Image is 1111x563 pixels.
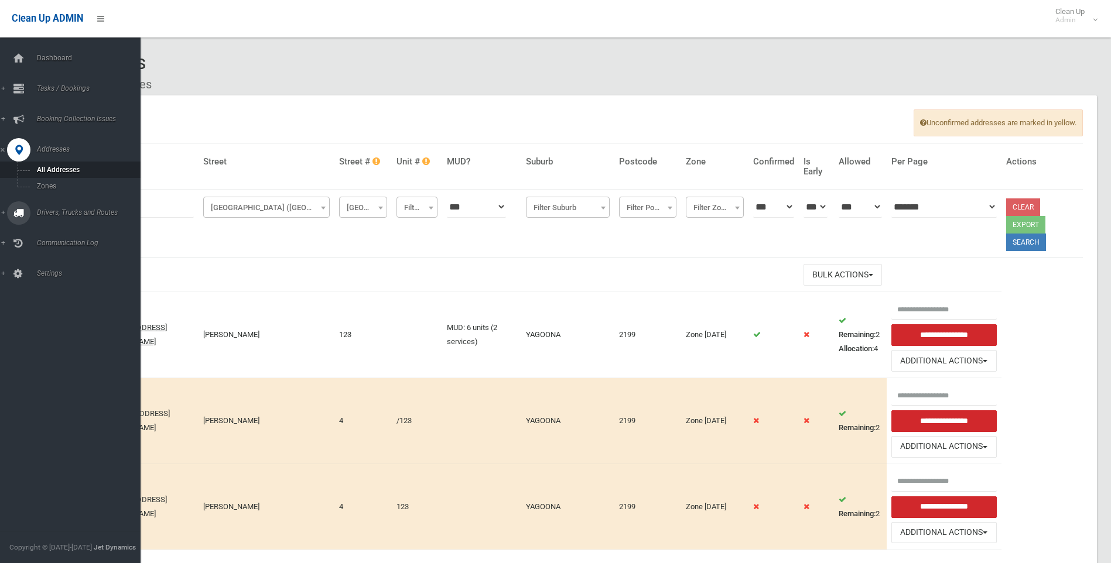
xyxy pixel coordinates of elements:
[834,378,887,464] td: 2
[914,109,1083,136] span: Unconfirmed addresses are marked in yellow.
[1006,198,1040,216] a: Clear
[891,350,996,372] button: Additional Actions
[521,292,614,378] td: YAGOONA
[614,378,681,464] td: 2199
[206,200,327,216] span: Woodbine Street (YAGOONA)
[33,208,149,217] span: Drivers, Trucks and Routes
[33,166,139,174] span: All Addresses
[521,464,614,550] td: YAGOONA
[891,522,996,544] button: Additional Actions
[839,423,876,432] strong: Remaining:
[686,197,743,218] span: Filter Zone
[199,464,335,550] td: [PERSON_NAME]
[339,157,387,167] h4: Street #
[1006,234,1046,251] button: Search
[529,200,607,216] span: Filter Suburb
[689,200,740,216] span: Filter Zone
[839,509,876,518] strong: Remaining:
[442,292,521,378] td: MUD: 6 units (2 services)
[33,54,149,62] span: Dashboard
[753,157,794,167] h4: Confirmed
[839,344,874,353] strong: Allocation:
[392,464,443,550] td: 123
[100,157,194,167] h4: Address
[33,182,139,190] span: Zones
[396,157,438,167] h4: Unit #
[891,436,996,458] button: Additional Actions
[339,197,387,218] span: Filter Street #
[1006,157,1078,167] h4: Actions
[526,197,610,218] span: Filter Suburb
[681,464,748,550] td: Zone [DATE]
[804,264,882,286] button: Bulk Actions
[342,200,384,216] span: Filter Street #
[1055,16,1085,25] small: Admin
[834,464,887,550] td: 2
[686,157,743,167] h4: Zone
[447,157,516,167] h4: MUD?
[396,197,438,218] span: Filter Unit #
[1006,216,1045,234] button: Export
[334,464,391,550] td: 4
[392,378,443,464] td: /123
[12,13,83,24] span: Clean Up ADMIN
[834,292,887,378] td: 2 4
[33,239,149,247] span: Communication Log
[619,157,676,167] h4: Postcode
[334,378,391,464] td: 4
[33,145,149,153] span: Addresses
[33,115,149,123] span: Booking Collection Issues
[1050,7,1096,25] span: Clean Up
[619,197,676,218] span: Filter Postcode
[199,292,335,378] td: [PERSON_NAME]
[681,378,748,464] td: Zone [DATE]
[33,84,149,92] span: Tasks / Bookings
[614,292,681,378] td: 2199
[804,157,829,176] h4: Is Early
[33,269,149,277] span: Settings
[526,157,610,167] h4: Suburb
[9,543,92,551] span: Copyright © [DATE]-[DATE]
[521,378,614,464] td: YAGOONA
[891,157,996,167] h4: Per Page
[681,292,748,378] td: Zone [DATE]
[199,378,335,464] td: [PERSON_NAME]
[203,197,330,218] span: Woodbine Street (YAGOONA)
[614,464,681,550] td: 2199
[622,200,674,216] span: Filter Postcode
[334,292,391,378] td: 123
[203,157,330,167] h4: Street
[399,200,435,216] span: Filter Unit #
[839,330,876,339] strong: Remaining:
[94,543,136,551] strong: Jet Dynamics
[839,157,882,167] h4: Allowed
